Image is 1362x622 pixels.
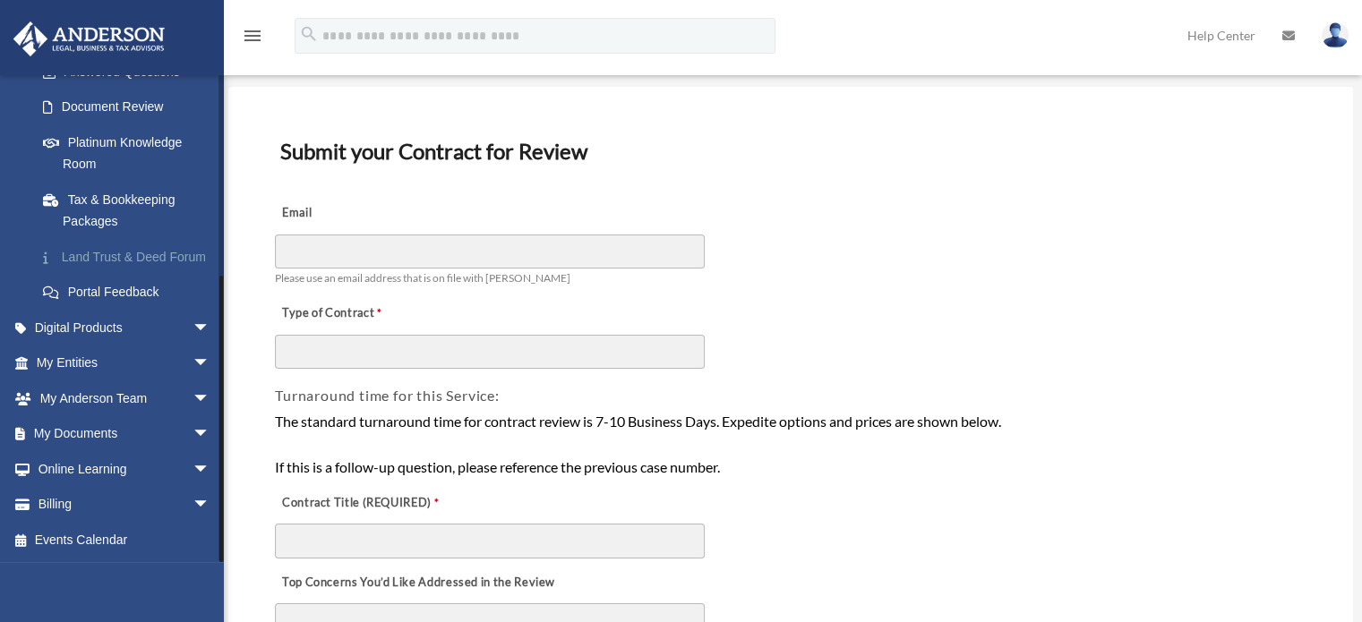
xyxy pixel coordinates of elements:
a: My Documentsarrow_drop_down [13,416,237,452]
span: arrow_drop_down [193,416,228,453]
a: Billingarrow_drop_down [13,487,237,523]
a: My Entitiesarrow_drop_down [13,345,237,381]
a: Digital Productsarrow_drop_down [13,310,237,345]
a: My Anderson Teamarrow_drop_down [13,380,237,416]
a: Platinum Knowledge Room [25,124,237,182]
a: Document Review [25,89,228,125]
span: Turnaround time for this Service: [275,387,499,404]
i: menu [242,25,263,47]
h3: Submit your Contract for Review [273,132,1308,170]
label: Top Concerns You’d Like Addressed in the Review [275,570,560,595]
img: User Pic [1322,22,1349,48]
span: arrow_drop_down [193,345,228,382]
span: Please use an email address that is on file with [PERSON_NAME] [275,271,570,285]
span: arrow_drop_down [193,451,228,488]
label: Email [275,201,454,226]
span: arrow_drop_down [193,487,228,524]
a: Land Trust & Deed Forum [25,239,237,275]
img: Anderson Advisors Platinum Portal [8,21,170,56]
label: Type of Contract [275,302,454,327]
a: Portal Feedback [25,275,237,311]
i: search [299,24,319,44]
span: arrow_drop_down [193,380,228,417]
a: Tax & Bookkeeping Packages [25,182,237,239]
a: Events Calendar [13,522,237,558]
a: menu [242,31,263,47]
span: arrow_drop_down [193,310,228,346]
div: The standard turnaround time for contract review is 7-10 Business Days. Expedite options and pric... [275,410,1306,479]
a: Online Learningarrow_drop_down [13,451,237,487]
label: Contract Title (REQUIRED) [275,490,454,515]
